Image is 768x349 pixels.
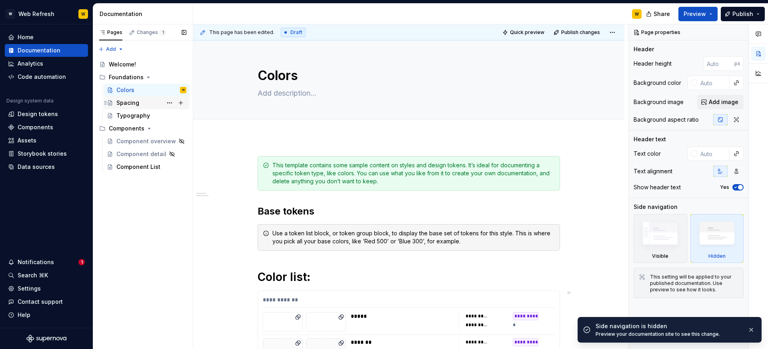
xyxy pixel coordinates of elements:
[5,160,88,173] a: Data sources
[258,270,560,284] h1: Color list:
[678,7,718,21] button: Preview
[104,148,190,160] a: Component detail
[634,150,661,158] div: Text color
[18,271,48,279] div: Search ⌘K
[634,214,687,263] div: Visible
[652,253,668,259] div: Visible
[106,46,116,52] span: Add
[6,9,15,19] div: W
[5,121,88,134] a: Components
[634,60,672,68] div: Header height
[634,79,681,87] div: Background color
[2,5,91,22] button: WWeb RefreshW
[5,309,88,321] button: Help
[642,7,675,21] button: Share
[18,123,53,131] div: Components
[272,229,555,245] div: Use a token list block, or token group block, to display the base set of tokens for this style. T...
[116,137,176,145] div: Component overview
[18,46,60,54] div: Documentation
[96,122,190,135] div: Components
[5,256,88,269] button: Notifications1
[104,96,190,109] a: Spacing
[96,58,190,173] div: Page tree
[5,108,88,120] a: Design tokens
[721,7,765,21] button: Publish
[720,184,729,191] label: Yes
[18,258,54,266] div: Notifications
[6,98,54,104] div: Design system data
[650,274,738,293] div: This setting will be applied to your published documentation. Use preview to see how it looks.
[137,29,166,36] div: Changes
[654,10,670,18] span: Share
[634,183,681,191] div: Show header text
[5,57,88,70] a: Analytics
[81,11,85,17] div: W
[5,31,88,44] a: Home
[567,290,570,296] div: W
[18,311,30,319] div: Help
[709,98,738,106] span: Add image
[5,269,88,282] button: Search ⌘K
[109,73,144,81] div: Foundations
[18,150,67,158] div: Storybook stories
[116,112,150,120] div: Typography
[182,86,185,94] div: W
[18,163,55,171] div: Data sources
[209,29,274,36] span: This page has been edited.
[634,98,684,106] div: Background image
[96,71,190,84] div: Foundations
[104,135,190,148] a: Component overview
[5,134,88,147] a: Assets
[104,84,190,96] a: ColorsW
[272,161,555,185] div: This template contains some sample content on styles and design tokens. It’s ideal for documentin...
[5,44,88,57] a: Documentation
[697,146,730,161] input: Auto
[99,29,122,36] div: Pages
[510,29,544,36] span: Quick preview
[708,253,726,259] div: Hidden
[634,203,678,211] div: Side navigation
[96,44,126,55] button: Add
[697,76,730,90] input: Auto
[256,66,558,85] textarea: Colors
[109,124,144,132] div: Components
[561,29,600,36] span: Publish changes
[18,285,41,293] div: Settings
[18,298,63,306] div: Contact support
[290,29,302,36] span: Draft
[690,214,744,263] div: Hidden
[116,86,134,94] div: Colors
[596,331,741,337] div: Preview your documentation site to see this change.
[116,99,139,107] div: Spacing
[18,136,36,144] div: Assets
[104,160,190,173] a: Component List
[635,11,639,17] div: W
[18,110,58,118] div: Design tokens
[697,95,744,109] button: Add image
[109,60,136,68] div: Welcome!
[5,147,88,160] a: Storybook stories
[100,10,190,18] div: Documentation
[500,27,548,38] button: Quick preview
[96,58,190,71] a: Welcome!
[26,335,66,343] svg: Supernova Logo
[5,70,88,83] a: Code automation
[116,150,166,158] div: Component detail
[684,10,706,18] span: Preview
[634,167,672,175] div: Text alignment
[18,33,34,41] div: Home
[18,73,66,81] div: Code automation
[551,27,604,38] button: Publish changes
[18,60,43,68] div: Analytics
[104,109,190,122] a: Typography
[596,322,741,330] div: Side navigation is hidden
[732,10,753,18] span: Publish
[116,163,160,171] div: Component List
[634,135,666,143] div: Header text
[78,259,85,265] span: 1
[634,116,699,124] div: Background aspect ratio
[258,205,560,218] h2: Base tokens
[704,56,734,71] input: Auto
[634,45,654,53] div: Header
